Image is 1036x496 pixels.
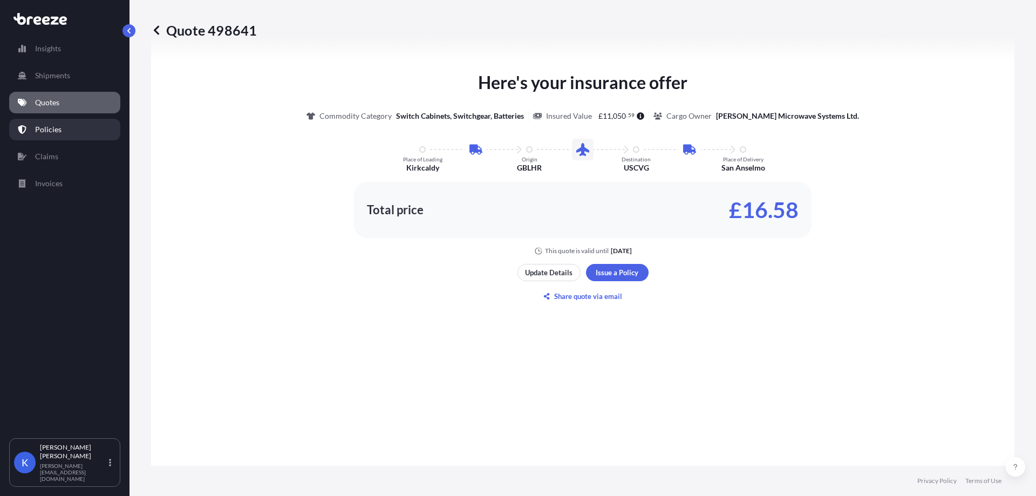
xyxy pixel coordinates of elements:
[151,22,257,39] p: Quote 498641
[403,156,442,162] p: Place of Loading
[367,205,424,215] p: Total price
[965,477,1001,485] a: Terms of Use
[626,113,628,117] span: .
[603,112,611,120] span: 11
[9,38,120,59] a: Insights
[35,43,61,54] p: Insights
[40,443,107,460] p: [PERSON_NAME] [PERSON_NAME]
[35,70,70,81] p: Shipments
[611,247,632,255] p: [DATE]
[545,247,609,255] p: This quote is valid until
[554,291,622,302] p: Share quote via email
[716,111,859,121] p: [PERSON_NAME] Microwave Systems Ltd.
[598,112,603,120] span: £
[35,151,58,162] p: Claims
[522,156,537,162] p: Origin
[35,97,59,108] p: Quotes
[611,112,613,120] span: ,
[478,70,687,96] p: Here's your insurance offer
[406,162,439,173] p: Kirkcaldy
[622,156,651,162] p: Destination
[35,124,62,135] p: Policies
[22,457,28,468] span: K
[586,264,649,281] button: Issue a Policy
[9,65,120,86] a: Shipments
[917,477,957,485] a: Privacy Policy
[613,112,626,120] span: 050
[396,111,524,121] p: Switch Cabinets, Switchgear, Batteries
[596,267,638,278] p: Issue a Policy
[9,119,120,140] a: Policies
[721,162,765,173] p: San Anselmo
[40,463,107,482] p: [PERSON_NAME][EMAIL_ADDRESS][DOMAIN_NAME]
[517,162,542,173] p: GBLHR
[628,113,635,117] span: 59
[666,111,712,121] p: Cargo Owner
[525,267,572,278] p: Update Details
[319,111,392,121] p: Commodity Category
[9,173,120,194] a: Invoices
[624,162,649,173] p: USCVG
[517,264,581,281] button: Update Details
[729,201,799,219] p: £16.58
[723,156,764,162] p: Place of Delivery
[9,146,120,167] a: Claims
[546,111,592,121] p: Insured Value
[517,288,649,305] button: Share quote via email
[35,178,63,189] p: Invoices
[9,92,120,113] a: Quotes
